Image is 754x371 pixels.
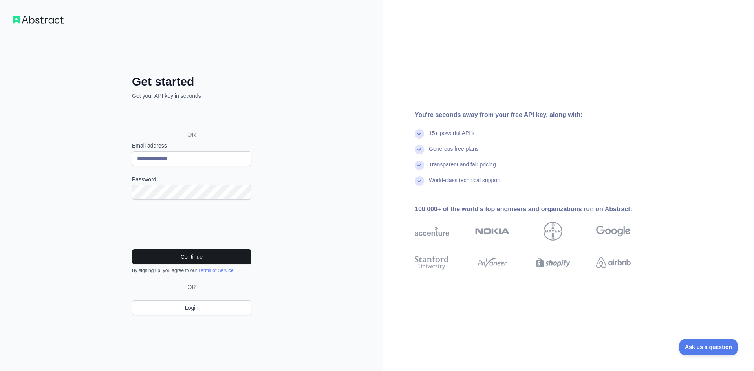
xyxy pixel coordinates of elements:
[475,222,510,241] img: nokia
[185,283,199,291] span: OR
[544,222,562,241] img: bayer
[132,142,251,150] label: Email address
[415,161,424,170] img: check mark
[132,300,251,315] a: Login
[596,254,631,271] img: airbnb
[198,268,233,273] a: Terms of Service
[415,222,449,241] img: accenture
[415,110,656,120] div: You're seconds away from your free API key, along with:
[415,129,424,139] img: check mark
[429,161,496,176] div: Transparent and fair pricing
[415,205,656,214] div: 100,000+ of the world's top engineers and organizations run on Abstract:
[132,75,251,89] h2: Get started
[132,267,251,274] div: By signing up, you agree to our .
[596,222,631,241] img: google
[132,249,251,264] button: Continue
[429,145,479,161] div: Generous free plans
[132,92,251,100] p: Get your API key in seconds
[536,254,570,271] img: shopify
[415,176,424,186] img: check mark
[132,175,251,183] label: Password
[429,129,474,145] div: 15+ powerful API's
[679,339,738,355] iframe: Toggle Customer Support
[415,254,449,271] img: stanford university
[132,209,251,240] iframe: reCAPTCHA
[429,176,501,192] div: World-class technical support
[13,16,64,24] img: Workflow
[415,145,424,154] img: check mark
[475,254,510,271] img: payoneer
[181,131,202,139] span: OR
[128,108,254,126] iframe: Sign in with Google Button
